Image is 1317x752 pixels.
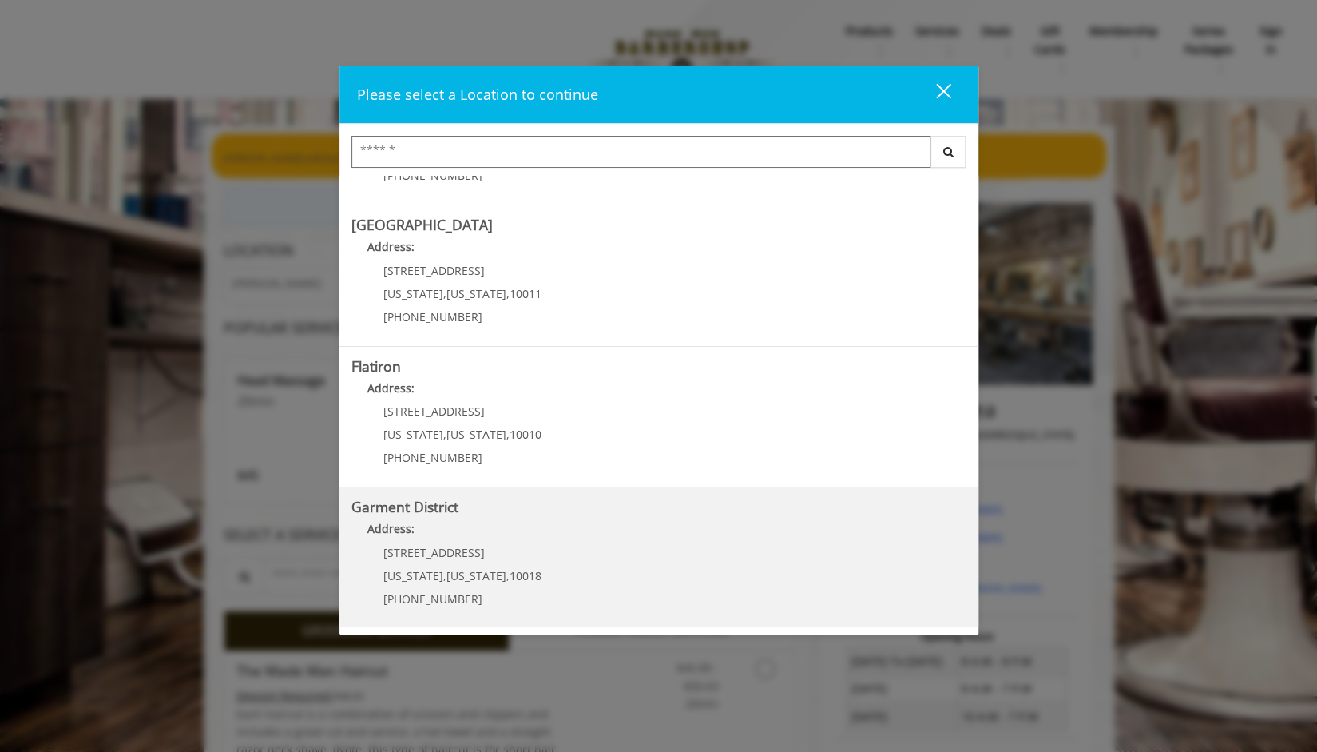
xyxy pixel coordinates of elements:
span: [PHONE_NUMBER] [383,450,482,465]
b: Address: [367,239,415,254]
i: Search button [939,146,958,157]
span: [US_STATE] [446,286,506,301]
span: 10018 [510,568,541,583]
b: [GEOGRAPHIC_DATA] [351,215,493,234]
span: [PHONE_NUMBER] [383,168,482,183]
span: , [443,427,446,442]
span: , [506,427,510,442]
span: 10010 [510,427,541,442]
b: Garment District [351,497,458,516]
span: [US_STATE] [446,427,506,442]
b: Address: [367,521,415,536]
span: [PHONE_NUMBER] [383,591,482,607]
span: [US_STATE] [446,568,506,583]
button: close dialog [906,78,961,110]
b: Flatiron [351,356,401,376]
span: , [443,568,446,583]
span: Please select a Location to continue [357,85,598,104]
span: [PHONE_NUMBER] [383,309,482,324]
span: , [506,568,510,583]
span: 10011 [510,286,541,301]
span: [US_STATE] [383,568,443,583]
div: close dialog [918,82,950,106]
b: Address: [367,380,415,396]
span: , [443,286,446,301]
input: Search Center [351,136,931,168]
span: [STREET_ADDRESS] [383,404,485,419]
span: [STREET_ADDRESS] [383,263,485,278]
span: [US_STATE] [383,286,443,301]
span: , [506,286,510,301]
span: [US_STATE] [383,427,443,442]
span: [STREET_ADDRESS] [383,545,485,560]
div: Center Select [351,136,966,176]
